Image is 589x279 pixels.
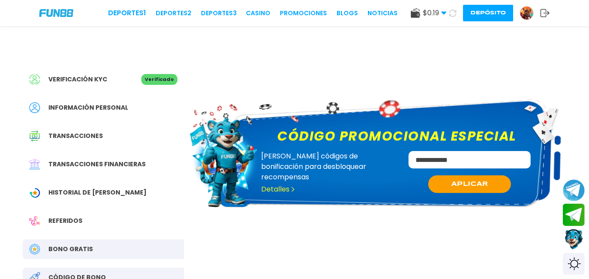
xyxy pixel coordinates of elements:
a: Wagering TransactionHistorial de [PERSON_NAME] [23,183,184,202]
a: Verificación KYCVerificado [23,70,184,89]
button: Depósito [463,5,513,21]
img: Company Logo [39,9,73,17]
img: Referral [29,215,40,226]
span: Verificación KYC [48,75,107,84]
a: Transaction HistoryTransacciones [23,126,184,146]
img: Transaction History [29,131,40,141]
a: Promociones [280,9,327,18]
a: Deportes1 [108,8,146,18]
span: Historial de [PERSON_NAME] [48,188,146,197]
button: Join telegram [563,204,585,226]
button: Contact customer service [563,228,585,251]
span: Referidos [48,216,82,225]
span: $ 0.19 [423,8,446,18]
span: APLICAR [451,179,488,188]
a: Avatar [520,6,540,20]
a: NOTICIAS [368,9,398,18]
span: Información personal [48,103,128,112]
a: Free BonusBono Gratis [23,239,184,259]
span: Transacciones [48,131,103,141]
span: Bono Gratis [48,245,93,254]
img: Free Bonus [29,244,40,255]
img: Wagering Transaction [29,187,40,198]
img: Personal [29,102,40,113]
a: Deportes3 [201,9,237,18]
a: ReferralReferidos [23,211,184,231]
button: Join telegram channel [563,179,585,202]
p: [PERSON_NAME] códigos de bonificación para desbloquear recompensas [261,151,397,182]
a: Detalles [261,184,296,195]
span: Transacciones financieras [48,160,146,169]
a: CASINO [246,9,270,18]
a: BLOGS [337,9,358,18]
p: Verificado [141,74,177,85]
label: Código promocional especial [272,126,521,146]
button: APLICAR [428,175,511,193]
img: Financial Transaction [29,159,40,170]
a: Financial TransactionTransacciones financieras [23,155,184,174]
div: Switch theme [563,253,585,275]
a: PersonalInformación personal [23,98,184,118]
img: Avatar [520,7,533,20]
a: Deportes2 [156,9,191,18]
